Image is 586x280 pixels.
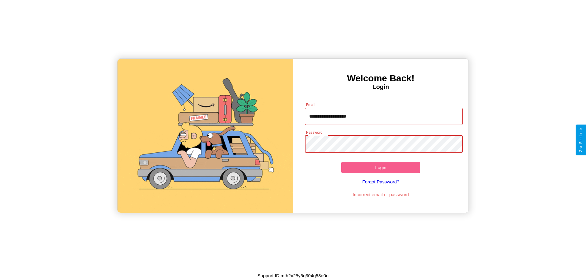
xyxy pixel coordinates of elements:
h4: Login [293,83,468,90]
p: Support ID: mfh2x25y6q304q53o0n [258,271,329,280]
label: Password [306,130,322,135]
a: Forgot Password? [302,173,460,190]
button: Login [341,162,420,173]
p: Incorrect email or password [302,190,460,199]
h3: Welcome Back! [293,73,468,83]
label: Email [306,102,316,107]
img: gif [118,59,293,213]
div: Give Feedback [579,128,583,152]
